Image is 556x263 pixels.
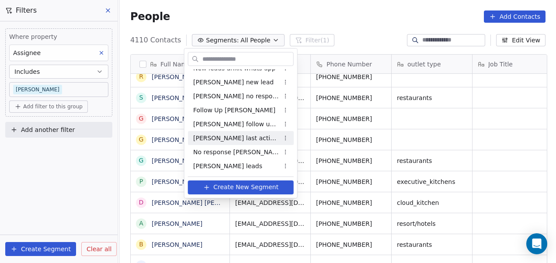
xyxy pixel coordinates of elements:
span: [PERSON_NAME] leads [193,162,262,171]
span: No response [PERSON_NAME] [193,148,279,157]
span: Create New Segment [213,183,278,192]
span: [PERSON_NAME] no response 1 attempt [193,92,279,101]
span: Follow Up [PERSON_NAME] [193,106,275,115]
span: [PERSON_NAME] new lead [193,78,274,87]
span: [PERSON_NAME] last activity [193,134,279,143]
span: [PERSON_NAME] follow up no response [193,120,279,129]
button: Create New Segment [188,180,294,194]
